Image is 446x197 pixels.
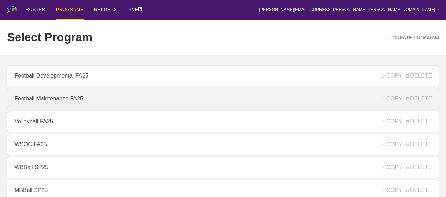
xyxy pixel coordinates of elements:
a: + CREATE PROGRAM [388,35,439,41]
span: DELETE [406,73,432,79]
a: WSOC FA25 [7,134,439,155]
img: logo [7,6,17,13]
div: ▼ [437,8,439,12]
a: Volleyball FA25 [7,111,439,132]
a: WBBall SP25 [7,157,439,178]
span: COPY [382,96,402,102]
iframe: Chat Widget [319,115,446,197]
a: Football Developmental FA25 [7,65,439,86]
a: Football Maintenance FA25 [7,88,439,109]
span: COPY [382,73,402,79]
span: DELETE [406,96,432,102]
